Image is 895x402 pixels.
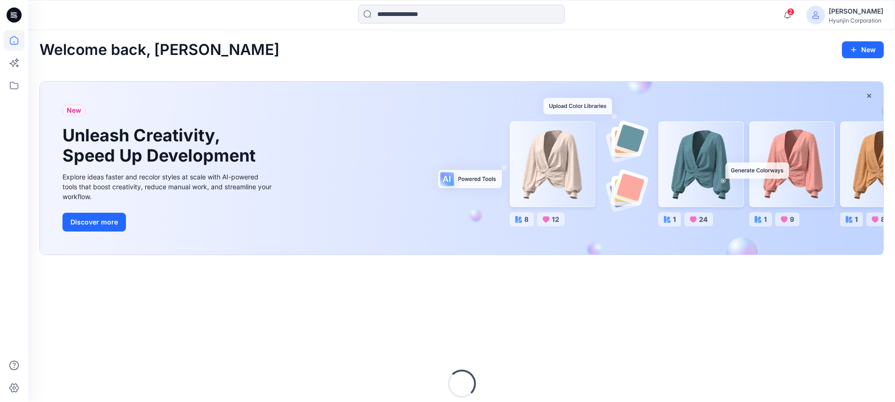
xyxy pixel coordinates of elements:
span: 2 [787,8,794,15]
a: Discover more [62,213,274,232]
h2: Welcome back, [PERSON_NAME] [39,41,280,59]
div: Hyunjin Corporation [829,17,883,24]
svg: avatar [812,11,819,19]
div: [PERSON_NAME] [829,6,883,17]
h1: Unleash Creativity, Speed Up Development [62,125,260,166]
span: New [67,105,81,116]
button: New [842,41,884,58]
div: Explore ideas faster and recolor styles at scale with AI-powered tools that boost creativity, red... [62,172,274,201]
button: Discover more [62,213,126,232]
